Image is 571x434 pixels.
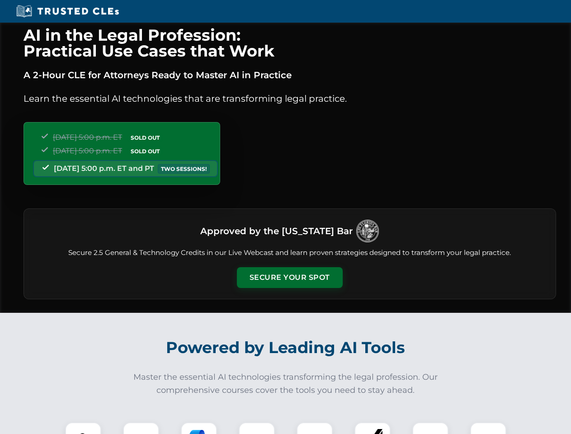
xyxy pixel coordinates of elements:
h3: Approved by the [US_STATE] Bar [200,223,353,239]
span: SOLD OUT [127,133,163,142]
p: Master the essential AI technologies transforming the legal profession. Our comprehensive courses... [127,371,444,397]
p: Secure 2.5 General & Technology Credits in our Live Webcast and learn proven strategies designed ... [35,248,545,258]
p: Learn the essential AI technologies that are transforming legal practice. [24,91,556,106]
h2: Powered by Leading AI Tools [35,332,536,363]
span: [DATE] 5:00 p.m. ET [53,133,122,142]
img: Trusted CLEs [14,5,122,18]
p: A 2-Hour CLE for Attorneys Ready to Master AI in Practice [24,68,556,82]
img: Logo [356,220,379,242]
button: Secure Your Spot [237,267,343,288]
span: SOLD OUT [127,146,163,156]
h1: AI in the Legal Profession: Practical Use Cases that Work [24,27,556,59]
span: [DATE] 5:00 p.m. ET [53,146,122,155]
